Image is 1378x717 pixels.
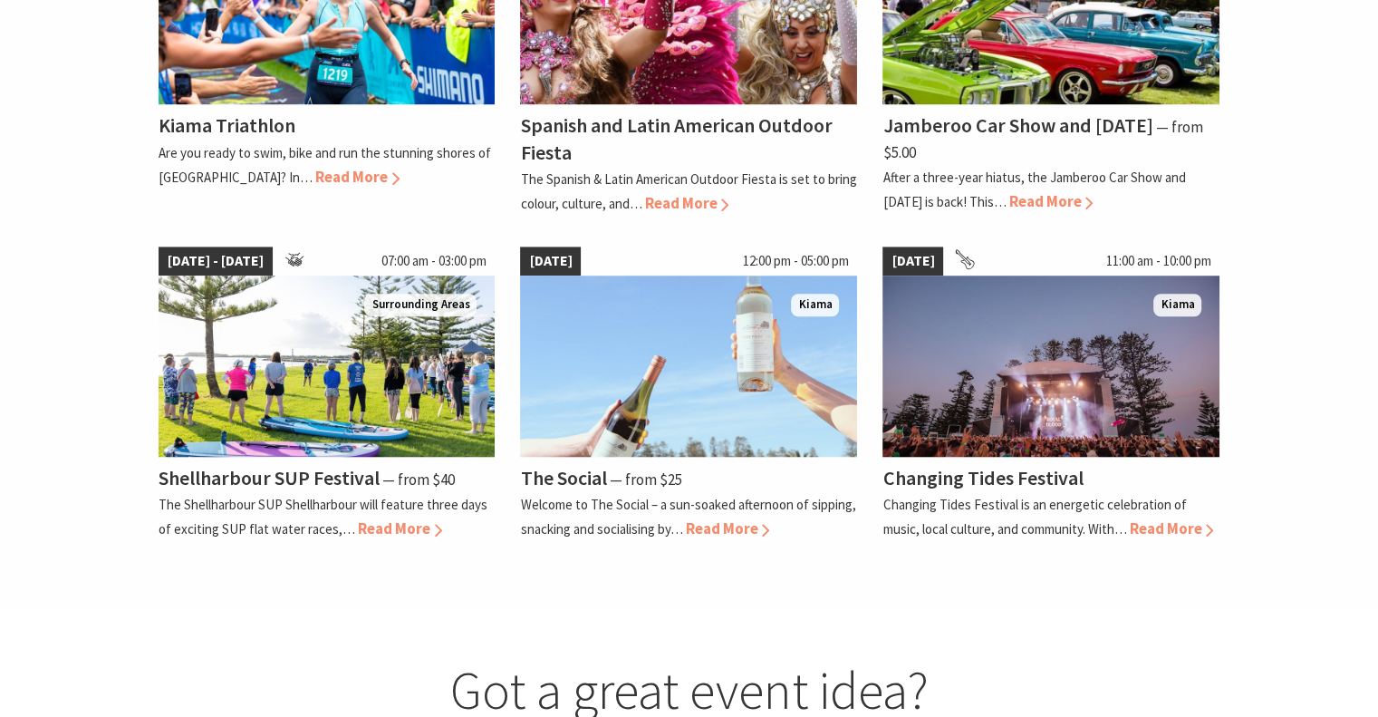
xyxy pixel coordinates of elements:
span: 11:00 am - 10:00 pm [1096,247,1219,276]
span: [DATE] - [DATE] [159,247,273,276]
span: ⁠— from $25 [609,470,681,489]
span: ⁠— from $40 [382,470,455,489]
span: ⁠— from $5.00 [882,117,1202,161]
span: 07:00 am - 03:00 pm [371,247,495,276]
h4: Shellharbour SUP Festival [159,465,380,490]
p: The Shellharbour SUP Shellharbour will feature three days of exciting SUP flat water races,… [159,496,487,538]
span: [DATE] [520,247,581,276]
span: 12:00 pm - 05:00 pm [733,247,857,276]
span: Kiama [1153,294,1201,316]
span: Read More [1129,518,1213,538]
h4: The Social [520,465,606,490]
span: Kiama [791,294,839,316]
p: After a three-year hiatus, the Jamberoo Car Show and [DATE] is back! This… [882,169,1185,210]
h4: Changing Tides Festival [882,465,1083,490]
img: The Social [520,276,857,457]
p: Are you ready to swim, bike and run the stunning shores of [GEOGRAPHIC_DATA]? In… [159,144,491,186]
span: Read More [1008,191,1093,211]
p: Changing Tides Festival is an energetic celebration of music, local culture, and community. With… [882,496,1186,538]
span: [DATE] [882,247,943,276]
span: Surrounding Areas [364,294,477,316]
a: [DATE] 11:00 am - 10:00 pm Changing Tides Main Stage Kiama Changing Tides Festival Changing Tides... [882,247,1219,541]
img: Changing Tides Main Stage [882,276,1219,457]
h4: Spanish and Latin American Outdoor Fiesta [520,112,832,164]
img: Jodie Edwards Welcome to Country [159,276,496,457]
p: Welcome to The Social – a sun-soaked afternoon of sipping, snacking and socialising by… [520,496,855,538]
span: Read More [685,518,769,538]
span: Read More [358,518,442,538]
h4: Jamberoo Car Show and [DATE] [882,112,1152,138]
a: [DATE] 12:00 pm - 05:00 pm The Social Kiama The Social ⁠— from $25 Welcome to The Social – a sun-... [520,247,857,541]
h4: Kiama Triathlon [159,112,295,138]
span: Read More [644,193,728,213]
span: Read More [315,167,400,187]
a: [DATE] - [DATE] 07:00 am - 03:00 pm Jodie Edwards Welcome to Country Surrounding Areas Shellharbo... [159,247,496,541]
p: The Spanish & Latin American Outdoor Fiesta is set to bring colour, culture, and… [520,170,856,212]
